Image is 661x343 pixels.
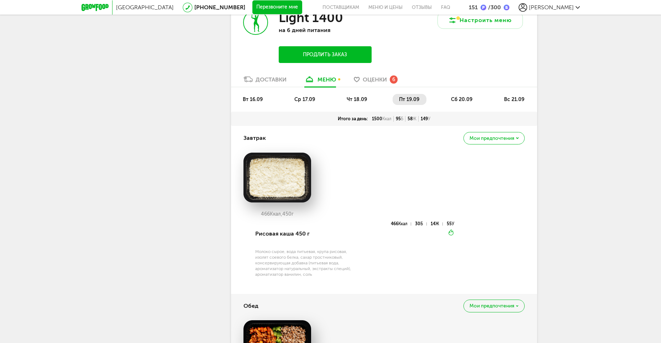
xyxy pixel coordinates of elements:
div: 95 [394,116,405,122]
span: [PERSON_NAME] [529,4,574,11]
div: 6 [390,75,398,83]
div: Итого за день: [336,116,370,122]
div: меню [318,76,336,83]
div: 300 [486,4,501,11]
a: [PHONE_NUMBER] [194,4,245,11]
span: вт 16.09 [243,96,263,102]
div: Доставки [256,76,287,83]
span: Оценки [363,76,387,83]
span: Ккал [398,221,408,226]
a: меню [301,75,340,87]
h3: Light 1400 [279,10,343,25]
a: Оценки 6 [350,75,401,87]
span: вс 21.09 [504,96,524,102]
span: Ж [413,116,416,121]
span: чт 18.09 [347,96,367,102]
span: пт 19.09 [399,96,419,102]
span: ср 17.09 [294,96,315,102]
div: 30 [415,222,426,226]
button: Настроить меню [437,12,523,29]
img: big_wY3GFzAuBXjIiT3b.png [243,153,311,202]
div: Молоко сырое, вода питьевая, крупа рисовая, изолят соевого белка, сахар тростниковый, консервирую... [255,249,354,277]
button: Перезвоните мне [252,0,302,15]
span: Мои предпочтения [469,136,514,141]
button: Продлить заказ [279,46,371,63]
span: сб 20.09 [451,96,472,102]
span: Б [401,116,403,121]
div: 466 [391,222,411,226]
div: 151 [469,4,478,11]
span: [GEOGRAPHIC_DATA] [116,4,174,11]
div: 149 [419,116,432,122]
a: Доставки [240,75,290,87]
div: 14 [431,222,443,226]
span: Б [420,221,423,226]
span: Ж [435,221,439,226]
div: 58 [405,116,419,122]
div: 466 450 [243,211,311,217]
span: Ккал [382,116,392,121]
span: У [428,116,430,121]
img: bonus_b.cdccf46.png [504,5,509,10]
p: на 6 дней питания [279,27,371,33]
div: Рисовая каша 450 г [255,222,354,246]
div: 1500 [370,116,394,122]
span: г [292,211,294,217]
span: У [452,221,454,226]
span: Мои предпочтения [469,304,514,308]
span: / [488,4,490,11]
h4: Обед [243,299,258,313]
div: 55 [447,222,454,226]
img: bonus_p.2f9b352.png [481,5,486,10]
span: Ккал, [270,211,282,217]
h4: Завтрак [243,131,266,145]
